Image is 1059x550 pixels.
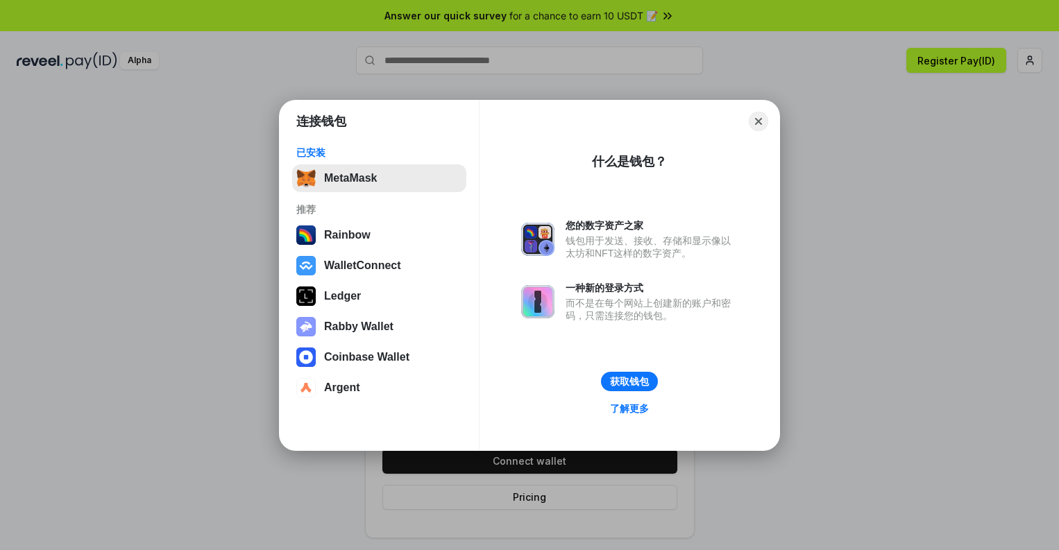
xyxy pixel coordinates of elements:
button: 获取钱包 [601,372,658,391]
div: 一种新的登录方式 [566,282,738,294]
div: 了解更多 [610,402,649,415]
img: svg+xml,%3Csvg%20width%3D%2228%22%20height%3D%2228%22%20viewBox%3D%220%200%2028%2028%22%20fill%3D... [296,378,316,397]
img: svg+xml,%3Csvg%20xmlns%3D%22http%3A%2F%2Fwww.w3.org%2F2000%2Fsvg%22%20fill%3D%22none%22%20viewBox... [521,223,554,256]
img: svg+xml,%3Csvg%20width%3D%2228%22%20height%3D%2228%22%20viewBox%3D%220%200%2028%2028%22%20fill%3D... [296,347,316,367]
button: Rainbow [292,221,466,249]
button: WalletConnect [292,252,466,280]
button: Argent [292,374,466,402]
div: Rainbow [324,229,371,241]
div: MetaMask [324,172,377,184]
div: 获取钱包 [610,375,649,388]
div: 您的数字资产之家 [566,219,738,232]
button: Ledger [292,282,466,310]
button: MetaMask [292,164,466,192]
div: Rabby Wallet [324,320,393,333]
button: Coinbase Wallet [292,343,466,371]
div: WalletConnect [324,259,401,272]
div: 钱包用于发送、接收、存储和显示像以太坊和NFT这样的数字资产。 [566,234,738,259]
div: Ledger [324,290,361,302]
div: 推荐 [296,203,462,216]
button: Close [749,112,768,131]
img: svg+xml,%3Csvg%20xmlns%3D%22http%3A%2F%2Fwww.w3.org%2F2000%2Fsvg%22%20width%3D%2228%22%20height%3... [296,286,316,306]
img: svg+xml,%3Csvg%20fill%3D%22none%22%20height%3D%2233%22%20viewBox%3D%220%200%2035%2033%22%20width%... [296,169,316,188]
button: Rabby Wallet [292,313,466,341]
img: svg+xml,%3Csvg%20width%3D%22120%22%20height%3D%22120%22%20viewBox%3D%220%200%20120%20120%22%20fil... [296,225,316,245]
a: 了解更多 [602,399,657,418]
div: 什么是钱包？ [592,153,667,170]
div: Coinbase Wallet [324,351,409,363]
img: svg+xml,%3Csvg%20xmlns%3D%22http%3A%2F%2Fwww.w3.org%2F2000%2Fsvg%22%20fill%3D%22none%22%20viewBox... [296,317,316,336]
div: 而不是在每个网站上创建新的账户和密码，只需连接您的钱包。 [566,297,738,322]
div: 已安装 [296,146,462,159]
h1: 连接钱包 [296,113,346,130]
img: svg+xml,%3Csvg%20width%3D%2228%22%20height%3D%2228%22%20viewBox%3D%220%200%2028%2028%22%20fill%3D... [296,256,316,275]
img: svg+xml,%3Csvg%20xmlns%3D%22http%3A%2F%2Fwww.w3.org%2F2000%2Fsvg%22%20fill%3D%22none%22%20viewBox... [521,285,554,318]
div: Argent [324,381,360,394]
